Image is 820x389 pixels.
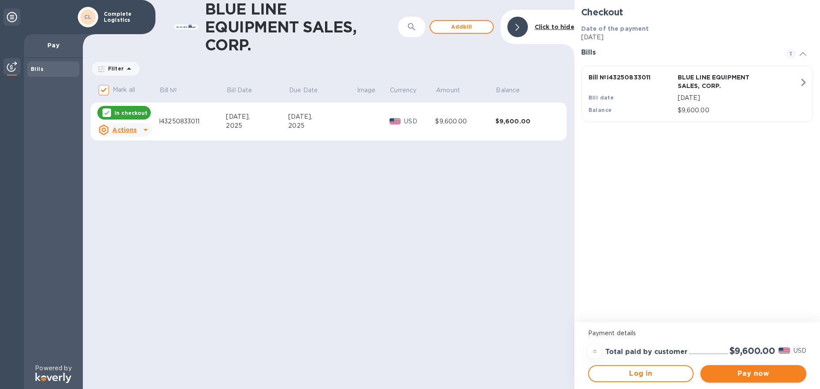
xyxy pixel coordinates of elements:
[114,109,147,117] p: In checkout
[288,112,356,121] div: [DATE],
[404,117,435,126] p: USD
[390,86,416,95] p: Currency
[729,345,775,356] h2: $9,600.00
[435,117,495,126] div: $9,600.00
[112,126,137,133] u: Actions
[436,86,460,95] p: Amount
[104,11,146,23] p: Complete Logistics
[678,73,764,90] p: BLUE LINE EQUIPMENT SALES, CORP.
[160,86,188,95] span: Bill №
[160,86,177,95] p: Bill №
[707,369,799,379] span: Pay now
[357,86,376,95] p: Image
[588,329,806,338] p: Payment details
[581,49,776,57] h3: Bills
[84,14,92,20] b: CL
[289,86,318,95] p: Due Date
[700,365,806,382] button: Pay now
[496,86,531,95] span: Balance
[596,369,686,379] span: Log in
[227,86,263,95] span: Bill Date
[289,86,329,95] span: Due Date
[535,23,574,30] b: Click to hide
[31,66,44,72] b: Bills
[589,107,612,113] b: Balance
[226,112,288,121] div: [DATE],
[496,86,520,95] p: Balance
[678,94,799,102] p: [DATE]
[779,348,790,354] img: USD
[581,66,813,122] button: Bill №I43250833011BLUE LINE EQUIPMENT SALES, CORP.Bill date[DATE]Balance$9,600.00
[605,348,688,356] h3: Total paid by customer
[226,121,288,130] div: 2025
[288,121,356,130] div: 2025
[35,364,71,373] p: Powered by
[437,22,486,32] span: Add bill
[589,94,614,101] b: Bill date
[227,86,252,95] p: Bill Date
[35,373,71,383] img: Logo
[794,346,806,355] p: USD
[31,41,76,50] p: Pay
[159,117,226,126] div: I43250833011
[581,7,813,18] h2: Checkout
[436,86,471,95] span: Amount
[581,25,649,32] b: Date of the payment
[786,49,796,59] span: 1
[495,117,556,126] div: $9,600.00
[581,33,813,42] p: [DATE]
[389,118,401,124] img: USD
[430,20,494,34] button: Addbill
[588,365,694,382] button: Log in
[113,85,135,94] p: Mark all
[588,345,602,358] div: =
[678,106,799,115] p: $9,600.00
[105,65,124,72] p: Filter
[589,73,674,82] p: Bill № I43250833011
